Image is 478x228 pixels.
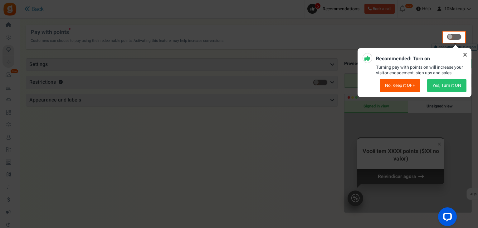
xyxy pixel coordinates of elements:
[376,56,466,62] h5: Recommended: Turn on
[427,79,466,92] button: Yes, Turn it ON
[380,79,420,92] button: No, Keep it OFF
[376,65,466,76] p: Turning pay with points on will increase your visitor engagement, sign ups and sales.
